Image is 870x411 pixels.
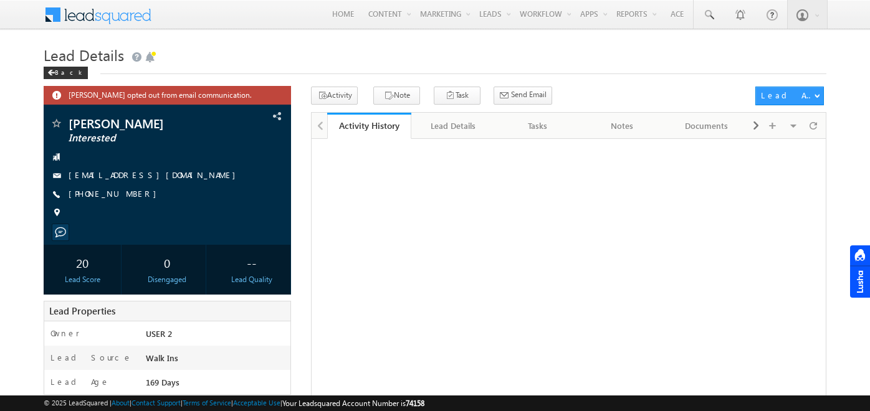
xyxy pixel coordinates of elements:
a: Documents [665,113,749,139]
span: Lead Properties [49,305,115,317]
div: Lead Details [421,118,484,133]
button: Task [434,87,480,105]
div: Disengaged [131,274,203,285]
span: © 2025 LeadSquared | | | | | [44,397,424,409]
span: Send Email [511,89,547,100]
a: Acceptable Use [233,399,280,407]
button: Activity [311,87,358,105]
span: [PERSON_NAME] opted out from email communication. [69,89,257,100]
span: [EMAIL_ADDRESS][DOMAIN_NAME] [69,169,242,182]
div: 20 [47,251,118,274]
span: [PERSON_NAME] [69,117,221,130]
span: Lead Details [44,45,124,65]
div: 169 Days [143,376,290,394]
div: 0 [131,251,203,274]
div: Lead Quality [216,274,287,285]
label: Lead Age [50,376,110,387]
button: Lead Actions [755,87,824,105]
a: Lead Details [411,113,495,139]
a: Contact Support [131,399,181,407]
a: Activity History [327,113,411,139]
div: -- [216,251,287,274]
a: Back [44,66,94,77]
a: About [112,399,130,407]
label: Lead Source [50,352,132,363]
a: Tasks [496,113,580,139]
div: Documents [675,118,738,133]
div: Back [44,67,88,79]
div: Notes [590,118,653,133]
label: Owner [50,328,80,339]
button: Send Email [494,87,552,105]
button: Note [373,87,420,105]
span: Your Leadsquared Account Number is [282,399,424,408]
span: 74158 [406,399,424,408]
a: Notes [580,113,664,139]
div: Lead Score [47,274,118,285]
div: Lead Actions [761,90,814,101]
span: Interested [69,132,221,144]
div: Activity History [337,120,402,131]
div: Tasks [506,118,569,133]
span: USER 2 [146,328,172,339]
a: Terms of Service [183,399,231,407]
span: [PHONE_NUMBER] [69,188,163,201]
div: Walk Ins [143,352,290,369]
